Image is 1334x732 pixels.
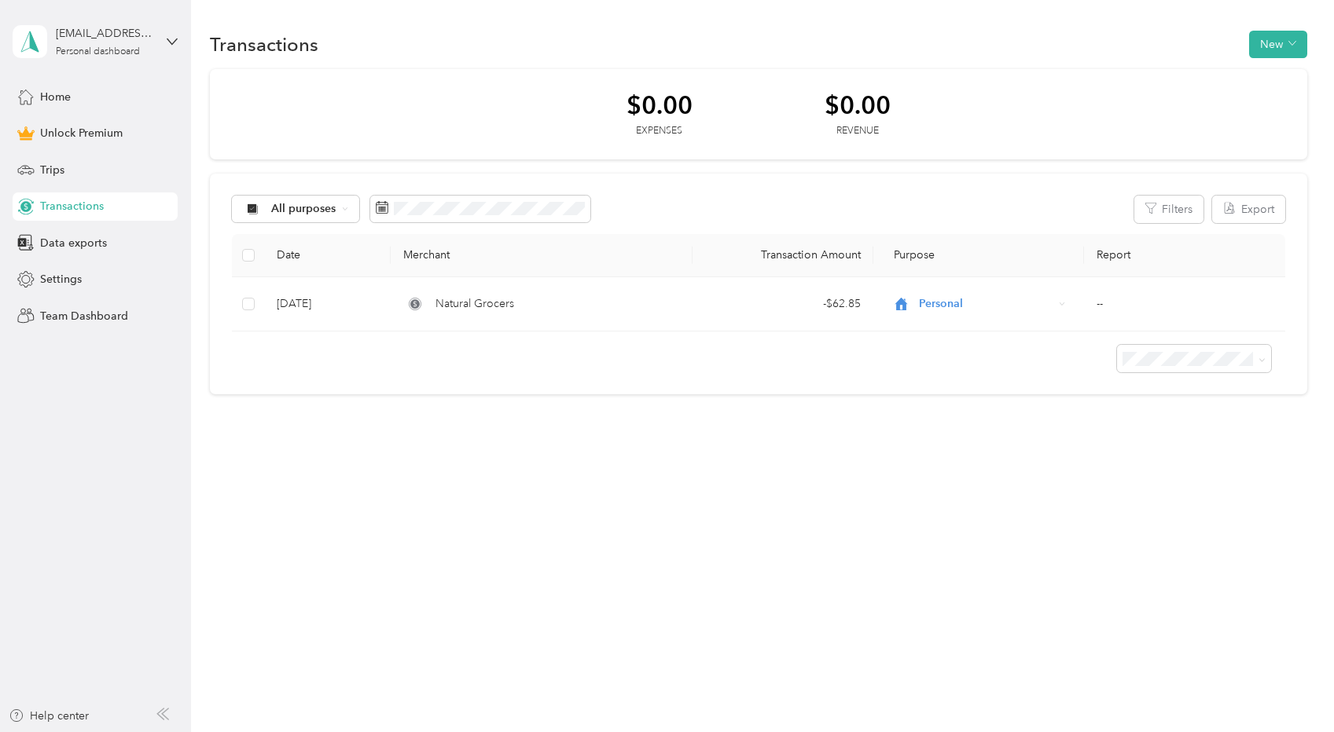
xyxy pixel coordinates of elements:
span: Trips [40,162,64,178]
span: Data exports [40,235,107,251]
div: $0.00 [825,91,891,119]
span: Personal [919,295,1053,313]
button: New [1249,31,1307,58]
button: Filters [1134,196,1204,223]
span: All purposes [271,203,336,214]
td: [DATE] [264,277,391,331]
div: [EMAIL_ADDRESS][DOMAIN_NAME] [56,25,154,42]
th: Transaction Amount [693,234,873,277]
div: Personal dashboard [56,47,140,57]
h1: Transactions [210,36,318,53]
div: $0.00 [627,91,693,119]
span: Settings [40,271,82,287]
div: Expenses [627,124,693,138]
th: Date [264,234,391,277]
iframe: Everlance-gr Chat Button Frame [1246,644,1334,732]
div: - $62.85 [705,295,861,313]
button: Export [1212,196,1285,223]
span: Home [40,89,71,105]
span: Natural Grocers [435,295,514,313]
th: Merchant [391,234,692,277]
span: Team Dashboard [40,308,128,324]
span: Transactions [40,198,104,214]
span: Unlock Premium [40,125,123,141]
span: Purpose [886,248,935,262]
td: -- [1084,277,1285,331]
div: Revenue [825,124,891,138]
th: Report [1084,234,1285,277]
button: Help center [9,708,89,724]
